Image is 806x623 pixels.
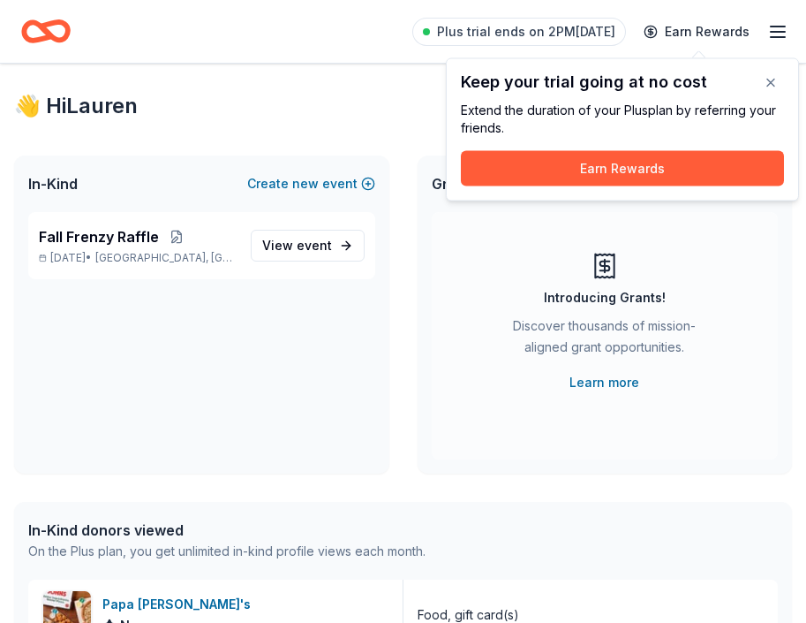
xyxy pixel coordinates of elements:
div: 👋 Hi Lauren [14,92,792,120]
div: Discover thousands of mission-aligned grant opportunities. [502,315,708,365]
a: Plus trial ends on 2PM[DATE] [412,18,626,46]
a: Earn Rewards [633,16,760,48]
span: View [262,235,332,256]
span: [GEOGRAPHIC_DATA], [GEOGRAPHIC_DATA] [95,251,237,265]
span: event [297,238,332,253]
div: On the Plus plan, you get unlimited in-kind profile views each month. [28,541,426,562]
span: new [292,173,319,194]
div: Keep your trial going at no cost [461,73,784,91]
span: Grants [432,173,479,194]
div: In-Kind donors viewed [28,520,426,541]
div: Introducing Grants! [544,287,666,308]
span: In-Kind [28,173,78,194]
span: Fall Frenzy Raffle [39,226,159,247]
a: Learn more [569,372,639,393]
div: Papa [PERSON_NAME]'s [102,594,258,615]
p: [DATE] • [39,251,237,265]
span: Plus trial ends on 2PM[DATE] [437,21,615,42]
a: Home [21,11,71,52]
div: Extend the duration of your Plus plan by referring your friends. [461,102,784,137]
button: Createnewevent [247,173,375,194]
button: Earn Rewards [461,151,784,186]
a: View event [251,230,365,262]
